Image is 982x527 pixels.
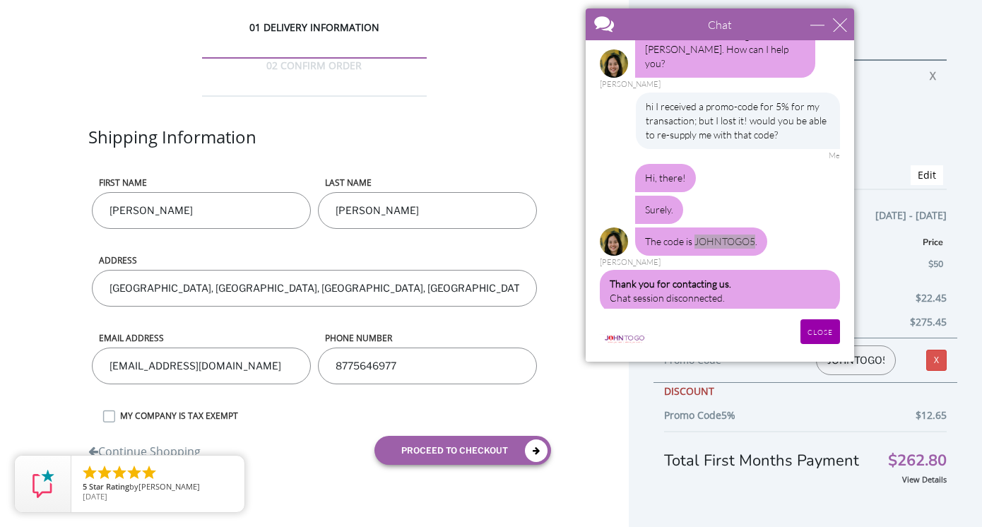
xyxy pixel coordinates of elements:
img: logo [23,334,72,344]
li:  [141,464,158,481]
span: 5 [83,481,87,492]
div: Me [252,151,263,160]
img: Review Rating [29,470,57,498]
img: Anne avatar image. [23,227,51,256]
div: Surely. [58,196,106,224]
div: Total First Months Payment [664,431,947,472]
span: by [83,482,233,492]
div: Chat [58,8,227,40]
li:  [111,464,128,481]
div: Hi, thank you for visiting [PERSON_NAME]. How can I help you? [58,21,238,78]
div: 01 DELIVERY INFORMATION [202,20,427,59]
div: Shipping Information [88,125,540,177]
span: X [930,64,943,83]
label: First name [92,177,311,189]
label: phone number [318,332,537,344]
span: $262.80 [888,454,947,468]
a: X [926,350,947,371]
div: Hi, there! [58,164,119,192]
span: Star Rating [89,481,129,492]
span: [PERSON_NAME] [138,481,200,492]
button: proceed to checkout [374,436,551,465]
label: Email address [92,332,311,344]
li:  [81,464,98,481]
input: CLOSE [223,319,263,344]
element: 5 [721,408,727,422]
span: $12.65 [916,407,947,424]
b: $275.45 [910,315,947,328]
div: 02 CONFIRM ORDER [202,59,427,97]
b: DISCOUNT [664,384,714,398]
a: View Details [902,474,947,485]
span: [DATE] [83,491,107,502]
div: Chat session disconnected. [23,270,263,312]
b: Promo Code % [664,408,735,422]
b: Thank you for contacting us. [32,278,154,290]
th: Price [860,231,947,253]
a: Edit [918,168,936,182]
label: LAST NAME [318,177,537,189]
div: minimize [233,18,247,32]
div: [PERSON_NAME] [23,80,263,88]
div: close [256,18,270,32]
td: $50 [860,253,947,275]
span: [DATE] - [DATE] [875,207,947,224]
div: The code is JOHNTOGO5. [58,227,190,256]
img: Anne avatar image. [23,49,51,78]
a: Continue Shopping [88,437,201,460]
span: $22.45 [916,290,947,307]
li:  [96,464,113,481]
div: hi I received a promo-code for 5% for my transaction; but I lost it! would you be able to re-supp... [59,93,263,149]
div: [PERSON_NAME] [23,258,51,266]
label: MY COMPANY IS TAX EXEMPT [113,410,540,422]
li:  [126,464,143,481]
